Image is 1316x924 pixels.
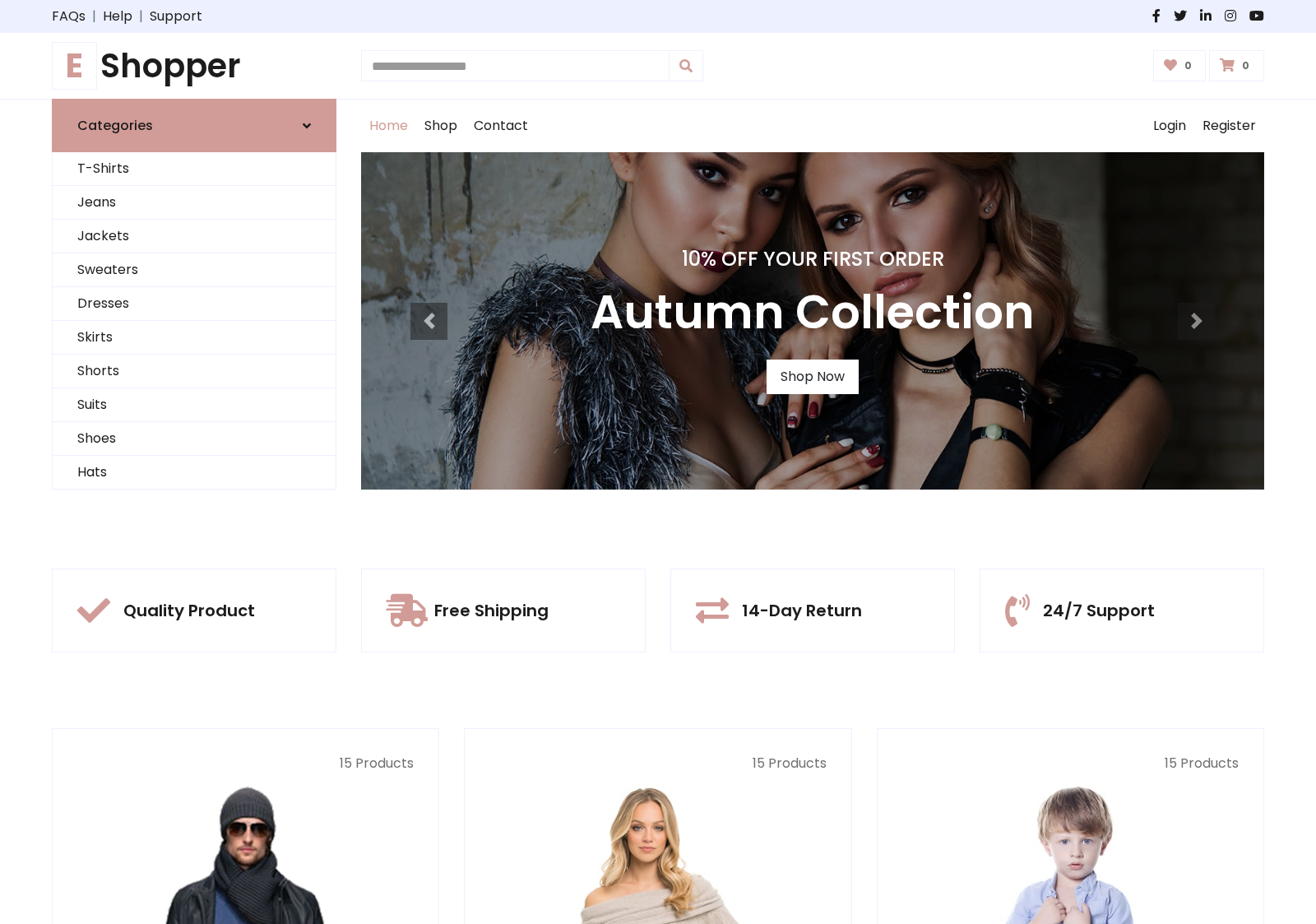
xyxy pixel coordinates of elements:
h1: Shopper [52,46,336,86]
h6: Categories [77,118,153,133]
span: | [86,7,103,26]
a: EShopper [52,46,336,86]
h4: 10% Off Your First Order [591,248,1035,272]
span: | [132,7,150,26]
a: FAQs [52,7,86,26]
span: E [52,42,97,90]
h5: 14-Day Return [742,601,862,620]
a: Jackets [53,220,336,253]
a: Home [361,100,416,152]
a: Shorts [53,355,336,388]
h5: Free Shipping [434,601,549,620]
a: T-Shirts [53,152,336,186]
p: 15 Products [77,754,414,773]
a: 0 [1153,50,1207,81]
a: Contact [466,100,536,152]
a: 0 [1209,50,1264,81]
a: Register [1194,100,1264,152]
p: 15 Products [489,754,826,773]
a: Sweaters [53,253,336,287]
p: 15 Products [902,754,1239,773]
a: Skirts [53,321,336,355]
a: Suits [53,388,336,422]
a: Shoes [53,422,336,456]
h5: Quality Product [123,601,255,620]
a: Help [103,7,132,26]
a: Login [1145,100,1194,152]
h5: 24/7 Support [1043,601,1155,620]
span: 0 [1180,58,1196,73]
a: Hats [53,456,336,490]
a: Shop Now [767,360,859,394]
span: 0 [1238,58,1253,73]
a: Shop [416,100,466,152]
h3: Autumn Collection [591,285,1035,340]
a: Jeans [53,186,336,220]
a: Support [150,7,202,26]
a: Dresses [53,287,336,321]
a: Categories [52,99,336,152]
